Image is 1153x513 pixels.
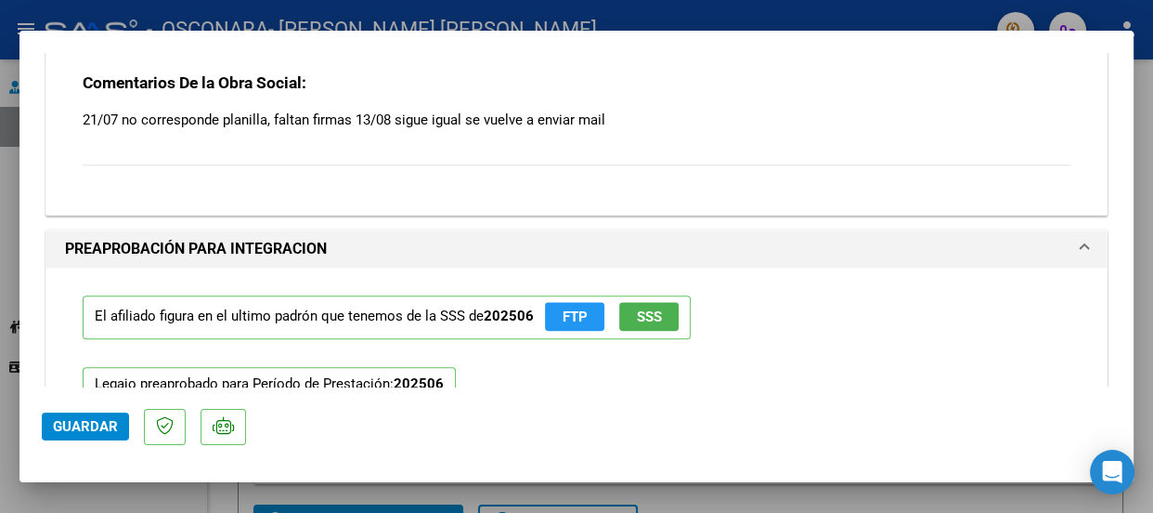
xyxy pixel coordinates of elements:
[83,110,1070,130] p: 21/07 no corresponde planilla, faltan firmas 13/08 sigue igual se vuelve a enviar mail
[545,302,604,331] button: FTP
[619,302,679,331] button: SSS
[65,238,327,260] h1: PREAPROBACIÓN PARA INTEGRACION
[46,230,1107,268] mat-expansion-panel-header: PREAPROBACIÓN PARA INTEGRACION
[42,413,129,441] button: Guardar
[394,375,444,392] strong: 202506
[563,309,588,325] span: FTP
[83,73,306,92] strong: Comentarios De la Obra Social:
[637,309,662,325] span: SSS
[484,308,534,324] strong: 202506
[1090,450,1134,494] div: Open Intercom Messenger
[53,418,118,435] span: Guardar
[83,296,691,339] p: El afiliado figura en el ultimo padrón que tenemos de la SSS de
